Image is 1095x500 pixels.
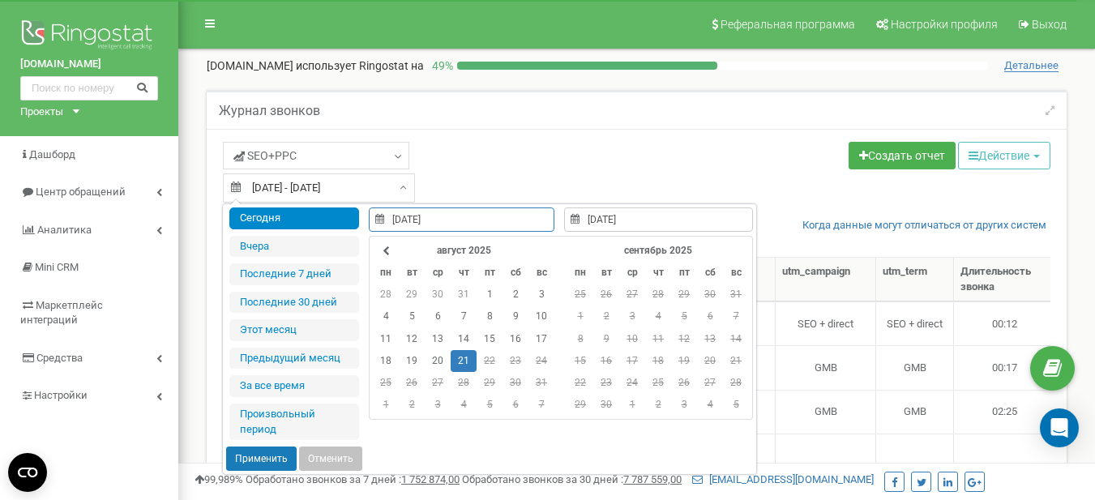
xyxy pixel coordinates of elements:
[776,390,877,434] td: GMB
[425,328,451,350] td: 13
[593,262,619,284] th: вт
[876,345,953,389] td: GMB
[477,306,503,327] td: 8
[723,394,749,416] td: 5
[477,394,503,416] td: 5
[477,350,503,372] td: 22
[229,319,359,341] li: Этот месяц
[451,372,477,394] td: 28
[671,262,697,284] th: пт
[567,372,593,394] td: 22
[623,473,682,485] u: 7 787 559,00
[503,372,528,394] td: 30
[36,352,83,364] span: Средства
[723,262,749,284] th: вс
[593,240,723,262] th: сентябрь 2025
[954,345,1057,389] td: 00:17
[619,328,645,350] td: 10
[776,258,877,301] th: utm_campaign
[399,284,425,306] td: 29
[425,372,451,394] td: 27
[373,372,399,394] td: 25
[567,306,593,327] td: 1
[671,284,697,306] td: 29
[503,328,528,350] td: 16
[1040,408,1079,447] div: Open Intercom Messenger
[645,394,671,416] td: 2
[373,284,399,306] td: 28
[477,372,503,394] td: 29
[246,473,460,485] span: Обработано звонков за 7 дней :
[697,328,723,350] td: 13
[619,394,645,416] td: 1
[425,262,451,284] th: ср
[425,394,451,416] td: 3
[876,258,953,301] th: utm_term
[645,372,671,394] td: 25
[697,350,723,372] td: 20
[229,263,359,285] li: Последние 7 дней
[645,350,671,372] td: 18
[567,284,593,306] td: 25
[229,404,359,440] li: Произвольный период
[697,372,723,394] td: 27
[37,224,92,236] span: Аналитика
[593,328,619,350] td: 9
[619,350,645,372] td: 17
[671,394,697,416] td: 3
[226,447,297,471] button: Применить
[451,284,477,306] td: 31
[697,306,723,327] td: 6
[229,207,359,229] li: Сегодня
[1004,59,1059,72] span: Детальнее
[451,350,477,372] td: 21
[425,350,451,372] td: 20
[645,328,671,350] td: 11
[229,348,359,370] li: Предыдущий меcяц
[425,306,451,327] td: 6
[593,372,619,394] td: 23
[723,350,749,372] td: 21
[891,18,998,31] span: Настройки профиля
[399,350,425,372] td: 19
[528,284,554,306] td: 3
[503,284,528,306] td: 2
[296,59,424,72] span: использует Ringostat на
[876,301,953,345] td: SEO + direct
[1032,18,1067,31] span: Выход
[528,306,554,327] td: 10
[399,394,425,416] td: 2
[723,372,749,394] td: 28
[229,375,359,397] li: За все время
[697,284,723,306] td: 30
[20,16,158,57] img: Ringostat logo
[219,104,320,118] h5: Журнал звонков
[229,292,359,314] li: Последние 30 дней
[692,473,874,485] a: [EMAIL_ADDRESS][DOMAIN_NAME]
[723,284,749,306] td: 31
[593,394,619,416] td: 30
[373,350,399,372] td: 18
[503,306,528,327] td: 9
[425,284,451,306] td: 30
[451,306,477,327] td: 7
[671,350,697,372] td: 19
[223,142,409,169] a: SEO+PPC
[593,284,619,306] td: 26
[424,58,457,74] p: 49 %
[399,328,425,350] td: 12
[697,262,723,284] th: сб
[451,394,477,416] td: 4
[619,306,645,327] td: 3
[876,390,953,434] td: GMB
[528,394,554,416] td: 7
[723,306,749,327] td: 7
[451,262,477,284] th: чт
[671,372,697,394] td: 26
[29,148,75,160] span: Дашборд
[849,142,956,169] a: Создать отчет
[567,350,593,372] td: 15
[233,147,297,164] span: SEO+PPC
[20,76,158,100] input: Поиск по номеру
[619,284,645,306] td: 27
